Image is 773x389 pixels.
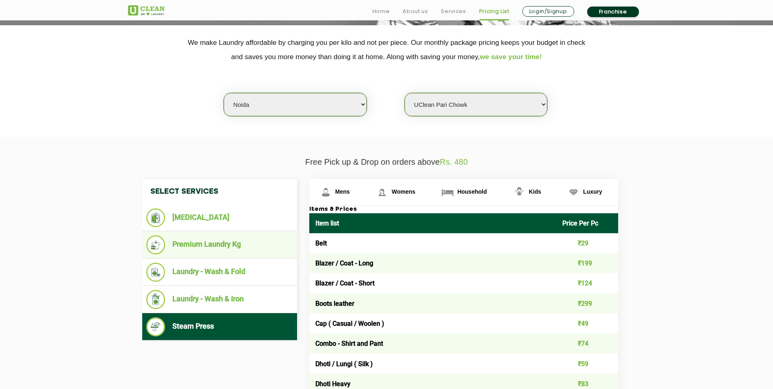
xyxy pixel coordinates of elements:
[375,185,389,199] img: Womens
[392,188,415,195] span: Womens
[512,185,526,199] img: Kids
[142,179,297,204] h4: Select Services
[457,188,487,195] span: Household
[583,188,602,195] span: Luxury
[440,185,455,199] img: Household
[372,7,390,16] a: Home
[309,233,557,253] td: Belt
[309,314,557,334] td: Cap ( Casual / Woolen )
[146,263,293,282] li: Laundry - Wash & Fold
[146,208,293,227] li: [MEDICAL_DATA]
[556,253,618,273] td: ₹199
[403,7,428,16] a: About us
[146,317,165,336] img: Steam Press
[146,263,165,282] img: Laundry - Wash & Fold
[556,334,618,354] td: ₹74
[128,35,645,64] p: We make Laundry affordable by charging you per kilo and not per piece. Our monthly package pricin...
[146,317,293,336] li: Steam Press
[556,314,618,334] td: ₹49
[309,354,557,374] td: Dhoti / Lungi ( Silk )
[146,235,293,254] li: Premium Laundry Kg
[556,233,618,253] td: ₹29
[556,294,618,314] td: ₹299
[335,188,350,195] span: Mens
[309,253,557,273] td: Blazer / Coat - Long
[146,235,165,254] img: Premium Laundry Kg
[309,206,618,213] h3: Items & Prices
[440,157,468,166] span: Rs. 480
[309,213,557,233] th: Item list
[309,273,557,293] td: Blazer / Coat - Short
[556,213,618,233] th: Price Per Pc
[441,7,466,16] a: Services
[522,6,574,17] a: Login/Signup
[146,208,165,227] img: Dry Cleaning
[128,157,645,167] p: Free Pick up & Drop on orders above
[556,354,618,374] td: ₹59
[479,7,509,16] a: Pricing List
[146,290,293,309] li: Laundry - Wash & Iron
[566,185,581,199] img: Luxury
[309,334,557,354] td: Combo - Shirt and Pant
[128,5,165,15] img: UClean Laundry and Dry Cleaning
[319,185,333,199] img: Mens
[529,188,541,195] span: Kids
[146,290,165,309] img: Laundry - Wash & Iron
[480,53,542,61] span: we save your time!
[309,294,557,314] td: Boots leather
[556,273,618,293] td: ₹124
[587,7,639,17] a: Franchise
